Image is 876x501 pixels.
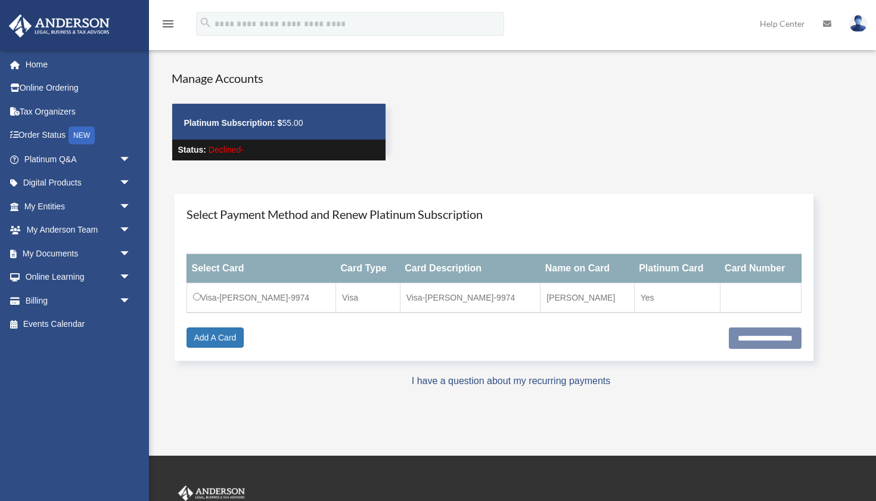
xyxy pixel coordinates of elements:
[412,376,611,386] a: I have a question about my recurring payments
[187,254,336,283] th: Select Card
[8,313,149,336] a: Events Calendar
[634,254,720,283] th: Platinum Card
[119,289,143,313] span: arrow_drop_down
[8,289,149,313] a: Billingarrow_drop_down
[8,147,149,171] a: Platinum Q&Aarrow_drop_down
[849,15,867,32] img: User Pic
[178,145,206,154] strong: Status:
[336,283,400,313] td: Visa
[176,485,247,501] img: Anderson Advisors Platinum Portal
[119,218,143,243] span: arrow_drop_down
[119,194,143,219] span: arrow_drop_down
[209,145,244,154] span: Declined-
[119,265,143,290] span: arrow_drop_down
[161,21,175,31] a: menu
[119,242,143,266] span: arrow_drop_down
[5,14,113,38] img: Anderson Advisors Platinum Portal
[540,283,634,313] td: [PERSON_NAME]
[400,254,540,283] th: Card Description
[187,283,336,313] td: Visa-[PERSON_NAME]-9974
[8,123,149,148] a: Order StatusNEW
[199,16,212,29] i: search
[400,283,540,313] td: Visa-[PERSON_NAME]-9974
[8,218,149,242] a: My Anderson Teamarrow_drop_down
[8,242,149,265] a: My Documentsarrow_drop_down
[187,206,802,222] h4: Select Payment Method and Renew Platinum Subscription
[8,265,149,289] a: Online Learningarrow_drop_down
[634,283,720,313] td: Yes
[172,70,386,86] h4: Manage Accounts
[8,76,149,100] a: Online Ordering
[336,254,400,283] th: Card Type
[8,171,149,195] a: Digital Productsarrow_drop_down
[184,116,374,131] p: 55.00
[187,327,244,348] a: Add A Card
[184,118,282,128] strong: Platinum Subscription: $
[720,254,801,283] th: Card Number
[119,171,143,196] span: arrow_drop_down
[540,254,634,283] th: Name on Card
[161,17,175,31] i: menu
[8,194,149,218] a: My Entitiesarrow_drop_down
[119,147,143,172] span: arrow_drop_down
[8,100,149,123] a: Tax Organizers
[69,126,95,144] div: NEW
[8,52,149,76] a: Home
